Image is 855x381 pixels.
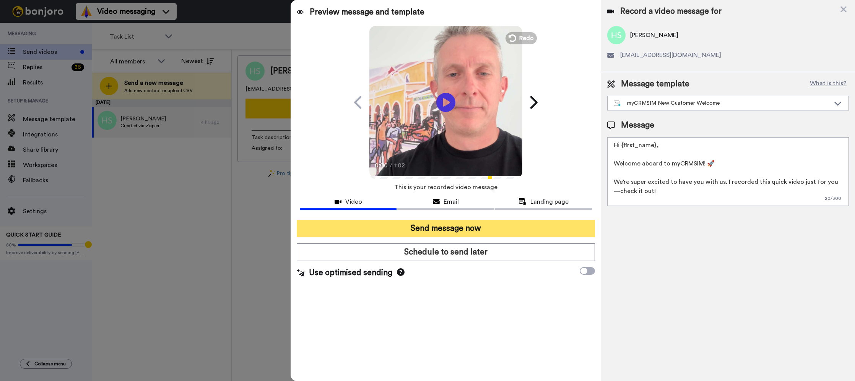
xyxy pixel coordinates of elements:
[297,220,595,237] button: Send message now
[808,78,849,90] button: What is this?
[530,197,569,206] span: Landing page
[297,243,595,261] button: Schedule to send later
[620,50,721,60] span: [EMAIL_ADDRESS][DOMAIN_NAME]
[614,101,621,107] img: nextgen-template.svg
[607,137,849,206] textarea: Hi {first_name}, Welcome aboard to myCRMSIM! 🚀 We’re super excited to have you with us. I recorde...
[375,161,388,170] span: 0:00
[390,161,392,170] span: /
[614,99,830,107] div: myCRMSIM New Customer Welcome
[309,267,392,279] span: Use optimised sending
[621,78,689,90] span: Message template
[394,161,407,170] span: 1:02
[394,179,497,196] span: This is your recorded video message
[621,120,654,131] span: Message
[345,197,362,206] span: Video
[444,197,459,206] span: Email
